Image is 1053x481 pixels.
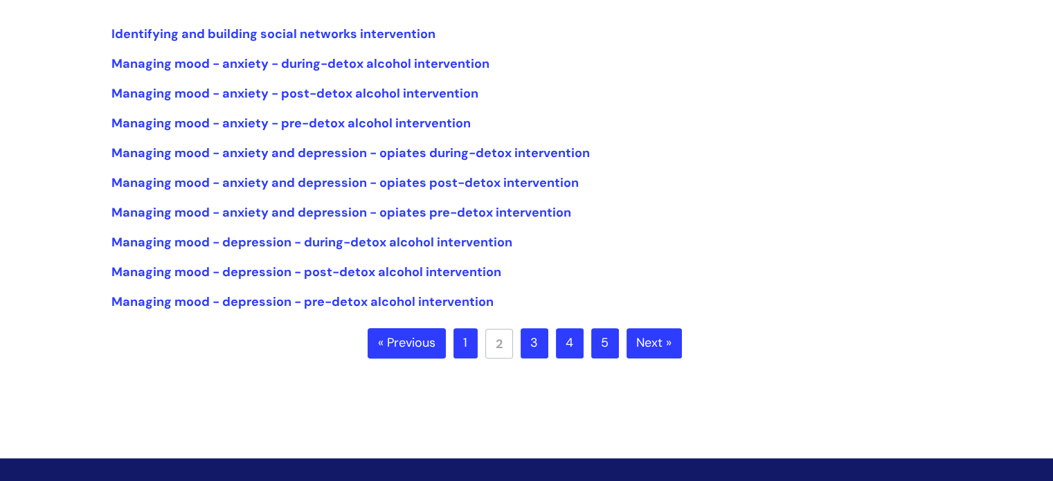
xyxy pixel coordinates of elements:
a: Managing mood - depression - pre-detox alcohol intervention [111,293,494,310]
a: Managing mood - anxiety - during-detox alcohol intervention [111,55,489,72]
a: Identifying and building social networks intervention [111,26,435,42]
a: 4 [556,328,584,359]
a: Managing mood - depression - during-detox alcohol intervention [111,234,512,251]
a: Managing mood - anxiety and depression - opiates during-detox intervention [111,145,590,161]
a: Managing mood - depression - post-detox alcohol intervention [111,264,501,280]
a: 5 [591,328,619,359]
a: Managing mood - anxiety and depression - opiates post-detox intervention [111,174,579,191]
a: Managing mood - anxiety - pre-detox alcohol intervention [111,115,471,131]
a: 2 [485,329,513,359]
a: 1 [453,328,478,359]
a: Managing mood - anxiety and depression - opiates pre-detox intervention [111,204,571,221]
a: Next » [627,328,682,359]
a: 3 [521,328,548,359]
a: « Previous [368,328,446,359]
a: Managing mood - anxiety - post-detox alcohol intervention [111,85,478,102]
